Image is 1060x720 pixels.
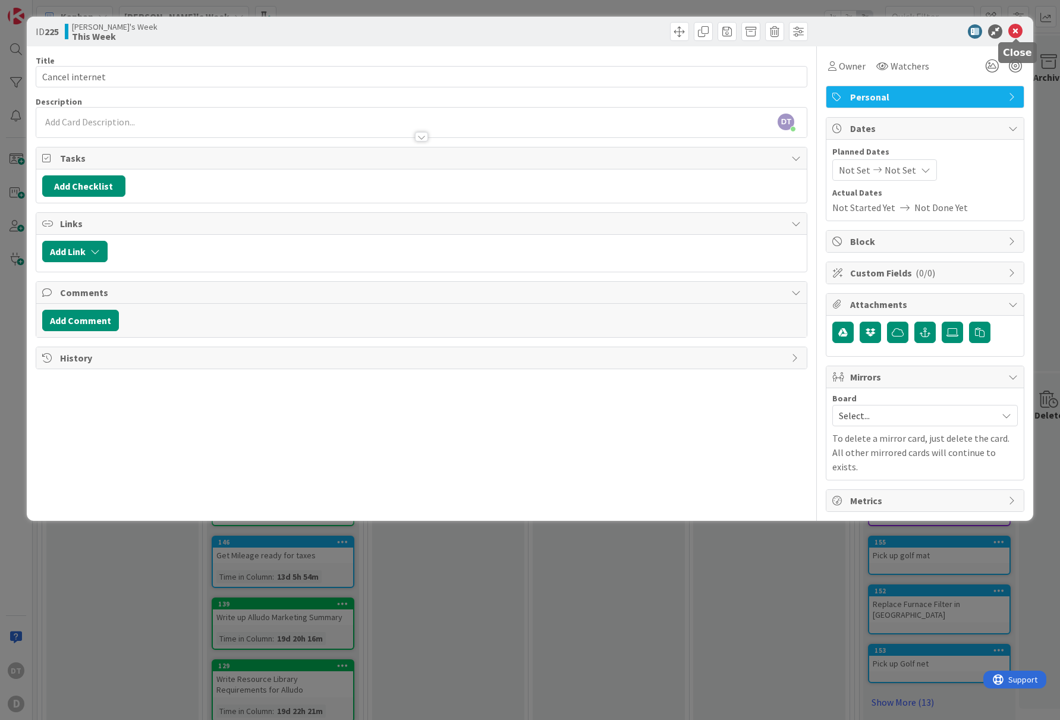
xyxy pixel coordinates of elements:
span: Support [25,2,54,16]
p: To delete a mirror card, just delete the card. All other mirrored cards will continue to exists. [832,431,1018,474]
button: Add Link [42,241,108,262]
span: Dates [850,121,1002,136]
span: Attachments [850,297,1002,312]
h5: Close [1003,47,1032,58]
b: This Week [72,32,158,41]
span: Select... [839,407,991,424]
button: Add Checklist [42,175,125,197]
span: Watchers [891,59,929,73]
span: Mirrors [850,370,1002,384]
span: Board [832,394,857,403]
span: ( 0/0 ) [916,267,935,279]
span: Block [850,234,1002,249]
span: ID [36,24,59,39]
label: Title [36,55,55,66]
span: Description [36,96,82,107]
span: Not Set [885,163,916,177]
span: Personal [850,90,1002,104]
span: Actual Dates [832,187,1018,199]
span: Not Set [839,163,870,177]
span: Custom Fields [850,266,1002,280]
span: Links [60,216,786,231]
span: History [60,351,786,365]
span: Planned Dates [832,146,1018,158]
span: Not Done Yet [914,200,968,215]
span: Tasks [60,151,786,165]
span: Owner [839,59,866,73]
span: Metrics [850,493,1002,508]
span: [PERSON_NAME]'s Week [72,22,158,32]
span: Comments [60,285,786,300]
button: Add Comment [42,310,119,331]
b: 225 [45,26,59,37]
span: Not Started Yet [832,200,895,215]
input: type card name here... [36,66,808,87]
span: DT [778,114,794,130]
